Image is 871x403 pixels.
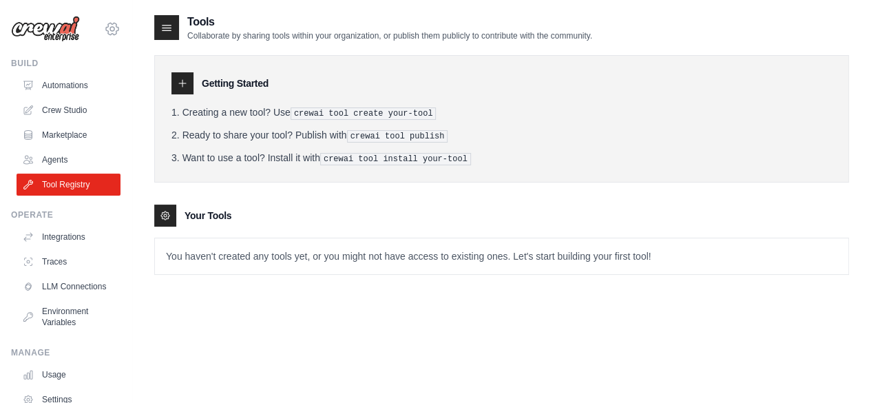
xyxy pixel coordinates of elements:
[171,151,832,165] li: Want to use a tool? Install it with
[17,364,120,386] a: Usage
[320,153,471,165] pre: crewai tool install your-tool
[17,149,120,171] a: Agents
[17,276,120,298] a: LLM Connections
[171,105,832,120] li: Creating a new tool? Use
[17,300,120,333] a: Environment Variables
[187,30,592,41] p: Collaborate by sharing tools within your organization, or publish them publicly to contribute wit...
[202,76,269,90] h3: Getting Started
[11,347,120,358] div: Manage
[17,99,120,121] a: Crew Studio
[17,124,120,146] a: Marketplace
[11,209,120,220] div: Operate
[155,238,848,274] p: You haven't created any tools yet, or you might not have access to existing ones. Let's start bui...
[11,58,120,69] div: Build
[347,130,448,143] pre: crewai tool publish
[171,128,832,143] li: Ready to share your tool? Publish with
[11,16,80,42] img: Logo
[185,209,231,223] h3: Your Tools
[17,226,120,248] a: Integrations
[187,14,592,30] h2: Tools
[17,251,120,273] a: Traces
[291,107,437,120] pre: crewai tool create your-tool
[17,174,120,196] a: Tool Registry
[17,74,120,96] a: Automations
